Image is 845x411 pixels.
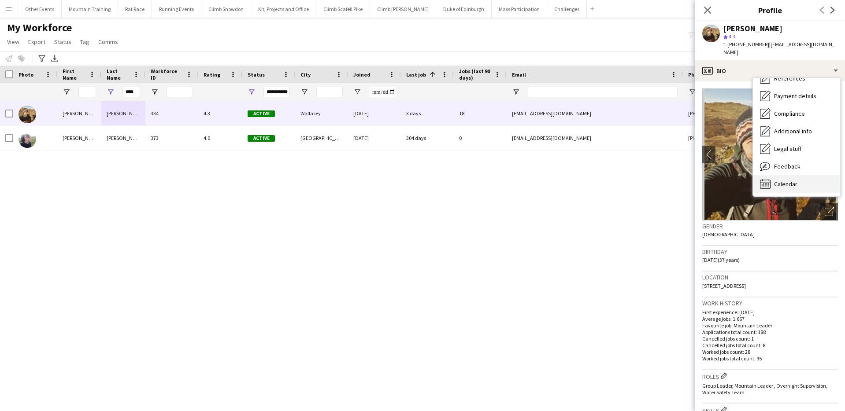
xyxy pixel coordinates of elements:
a: Export [25,36,49,48]
span: Active [248,135,275,142]
button: Rat Race [118,0,152,18]
p: Worked jobs count: 28 [702,349,838,355]
img: James Perkins [19,130,36,148]
button: Climb Snowdon [201,0,251,18]
div: Wallasey [295,101,348,125]
span: Status [54,38,71,46]
a: Status [51,36,75,48]
span: Active [248,110,275,117]
div: [DATE] [348,126,401,150]
span: [DATE] (37 years) [702,257,740,263]
div: Additional info [753,122,840,140]
span: Email [512,71,526,78]
div: Calendar [753,175,840,193]
span: Photo [19,71,33,78]
app-action-btn: Advanced filters [37,53,47,64]
input: Joined Filter Input [369,87,396,97]
div: 3 days [401,101,454,125]
button: Mass Participation [492,0,547,18]
button: Open Filter Menu [151,88,159,96]
a: Comms [95,36,122,48]
span: Compliance [774,110,805,117]
p: Favourite job: Mountain Leader [702,322,838,329]
span: Group Leader, Mountain Leader , Overnight Supervision, Water Safety Team [702,382,827,396]
input: Workforce ID Filter Input [167,87,193,97]
div: [PERSON_NAME] [101,101,145,125]
div: [GEOGRAPHIC_DATA] [295,126,348,150]
div: 4.0 [198,126,242,150]
input: First Name Filter Input [78,87,96,97]
button: Open Filter Menu [107,88,115,96]
span: Additional info [774,127,812,135]
div: 304 days [401,126,454,150]
app-action-btn: Export XLSX [49,53,60,64]
button: Open Filter Menu [248,88,256,96]
span: [STREET_ADDRESS] [702,283,746,289]
div: References [753,70,840,87]
span: Payment details [774,92,816,100]
h3: Birthday [702,248,838,256]
img: Crew avatar or photo [702,88,838,220]
p: First experience: [DATE] [702,309,838,316]
p: Cancelled jobs total count: 8 [702,342,838,349]
h3: Work history [702,299,838,307]
div: Compliance [753,105,840,122]
span: 4.3 [729,33,735,40]
button: Open Filter Menu [512,88,520,96]
span: Joined [353,71,371,78]
button: Open Filter Menu [688,88,696,96]
span: Rating [204,71,220,78]
span: Feedback [774,162,801,170]
span: View [7,38,19,46]
div: [PERSON_NAME] [57,101,101,125]
div: 0 [454,126,507,150]
div: Feedback [753,158,840,175]
button: Climb Scafell Pike [316,0,370,18]
button: Climb [PERSON_NAME] [370,0,436,18]
div: [PHONE_NUMBER] [683,126,796,150]
button: Kit, Projects and Office [251,0,316,18]
div: Legal stuff [753,140,840,158]
div: [EMAIL_ADDRESS][DOMAIN_NAME] [507,101,683,125]
div: [PHONE_NUMBER] [683,101,796,125]
button: Duke of Edinburgh [436,0,492,18]
p: Applications total count: 188 [702,329,838,335]
span: Tag [80,38,89,46]
span: Last job [406,71,426,78]
div: [DATE] [348,101,401,125]
span: City [300,71,311,78]
a: View [4,36,23,48]
span: References [774,74,805,82]
button: Other Events [18,0,62,18]
div: Bio [695,60,845,81]
span: Export [28,38,45,46]
div: 373 [145,126,198,150]
div: [EMAIL_ADDRESS][DOMAIN_NAME] [507,126,683,150]
div: [PERSON_NAME] [101,126,145,150]
span: Last Name [107,68,130,81]
span: t. [PHONE_NUMBER] [723,41,769,48]
div: [PERSON_NAME] [57,126,101,150]
h3: Gender [702,222,838,230]
button: Challenges [547,0,587,18]
div: Open photos pop-in [820,203,838,220]
div: 334 [145,101,198,125]
div: Payment details [753,87,840,105]
button: Open Filter Menu [353,88,361,96]
h3: Roles [702,371,838,381]
span: My Workforce [7,21,72,34]
span: Calendar [774,180,797,188]
span: First Name [63,68,85,81]
button: Running Events [152,0,201,18]
span: Comms [98,38,118,46]
input: Last Name Filter Input [122,87,140,97]
button: Mountain Training [62,0,118,18]
a: Tag [77,36,93,48]
h3: Profile [695,4,845,16]
h3: Location [702,273,838,281]
span: Phone [688,71,704,78]
img: Leon Perkins [19,106,36,123]
span: [DEMOGRAPHIC_DATA] [702,231,755,238]
p: Worked jobs total count: 95 [702,355,838,362]
button: Open Filter Menu [300,88,308,96]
